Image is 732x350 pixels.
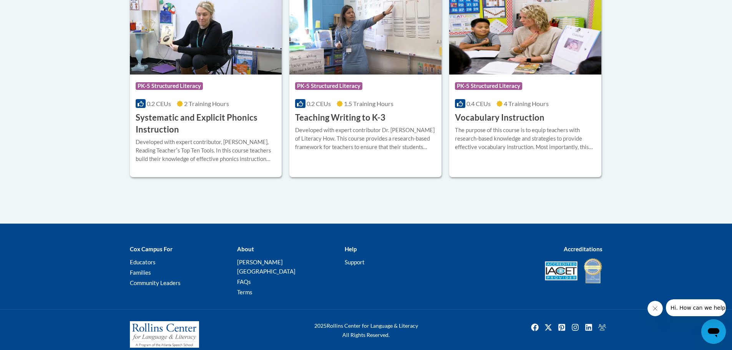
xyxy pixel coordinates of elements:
span: 1.5 Training Hours [344,100,393,107]
img: Accredited IACET® Provider [545,261,578,280]
img: Twitter icon [542,321,554,333]
span: 0.2 CEUs [147,100,171,107]
a: Facebook [529,321,541,333]
h3: Teaching Writing to K-3 [295,112,385,124]
a: FAQs [237,278,251,285]
h3: Vocabulary Instruction [455,112,544,124]
span: 4 Training Hours [504,100,549,107]
span: 0.4 CEUs [466,100,491,107]
b: Cox Campus For [130,245,173,252]
div: Developed with expert contributor, [PERSON_NAME], Reading Teacherʹs Top Ten Tools. In this course... [136,138,276,163]
span: Hi. How can we help? [5,5,62,12]
a: Facebook Group [596,321,608,333]
a: [PERSON_NAME][GEOGRAPHIC_DATA] [237,259,295,275]
img: Instagram icon [569,321,581,333]
span: PK-5 Structured Literacy [136,82,203,90]
a: Educators [130,259,156,265]
span: PK-5 Structured Literacy [455,82,522,90]
div: The purpose of this course is to equip teachers with research-based knowledge and strategies to p... [455,126,596,151]
h3: Systematic and Explicit Phonics Instruction [136,112,276,136]
a: Support [345,259,365,265]
span: 2025 [314,322,327,329]
span: 0.2 CEUs [307,100,331,107]
a: Pinterest [556,321,568,333]
img: Rollins Center for Language & Literacy - A Program of the Atlanta Speech School [130,321,199,348]
a: Twitter [542,321,554,333]
iframe: Button to launch messaging window [701,319,726,344]
a: Instagram [569,321,581,333]
a: Families [130,269,151,276]
img: IDA® Accredited [583,257,603,284]
b: Accreditations [564,245,603,252]
div: Rollins Center for Language & Literacy All Rights Reserved. [285,321,447,340]
a: Terms [237,289,252,295]
div: Developed with expert contributor Dr. [PERSON_NAME] of Literacy How. This course provides a resea... [295,126,436,151]
iframe: Message from company [666,299,726,316]
b: About [237,245,254,252]
img: Facebook group icon [596,321,608,333]
img: Facebook icon [529,321,541,333]
a: Linkedin [583,321,595,333]
a: Community Leaders [130,279,181,286]
b: Help [345,245,357,252]
span: 2 Training Hours [184,100,229,107]
img: LinkedIn icon [583,321,595,333]
iframe: Close message [647,301,663,316]
img: Pinterest icon [556,321,568,333]
span: PK-5 Structured Literacy [295,82,362,90]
